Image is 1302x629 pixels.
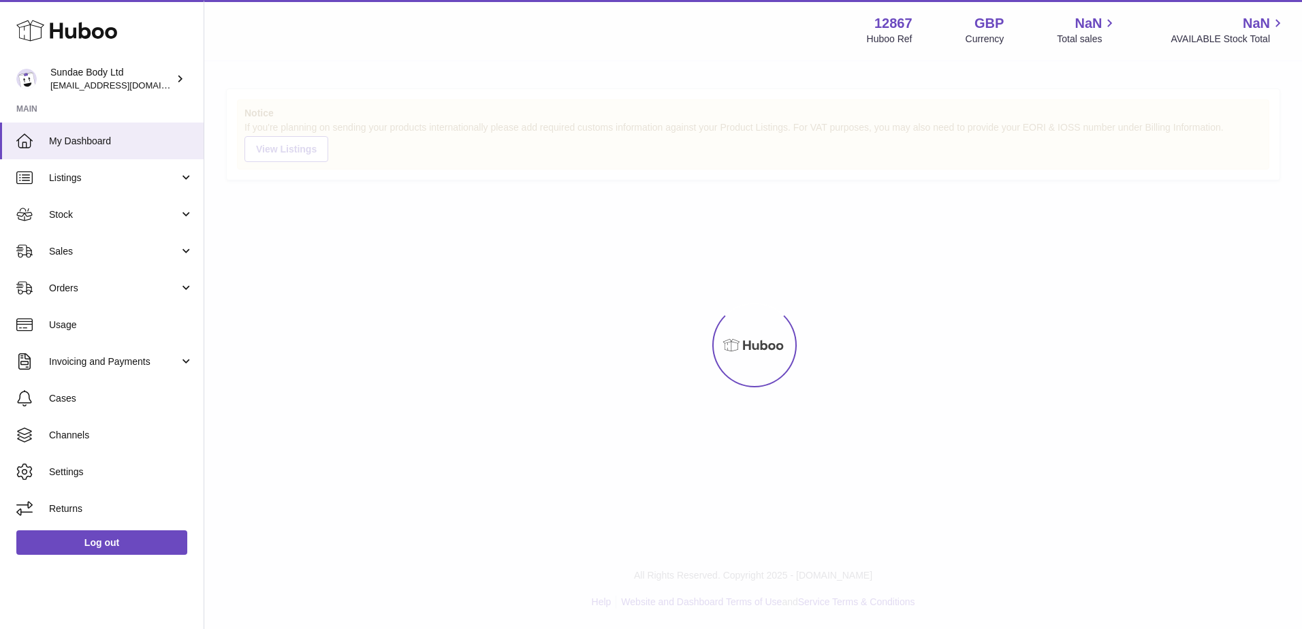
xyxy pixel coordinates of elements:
span: Stock [49,208,179,221]
span: NaN [1075,14,1102,33]
span: [EMAIL_ADDRESS][DOMAIN_NAME] [50,80,200,91]
img: felicity@sundaebody.com [16,69,37,89]
span: Orders [49,282,179,295]
div: Currency [966,33,1004,46]
strong: GBP [974,14,1004,33]
span: Total sales [1057,33,1117,46]
span: Listings [49,172,179,184]
div: Sundae Body Ltd [50,66,173,92]
span: Settings [49,466,193,479]
strong: 12867 [874,14,912,33]
span: Sales [49,245,179,258]
span: Usage [49,319,193,332]
div: Huboo Ref [867,33,912,46]
span: Returns [49,502,193,515]
span: Invoicing and Payments [49,355,179,368]
span: NaN [1243,14,1270,33]
span: AVAILABLE Stock Total [1171,33,1286,46]
span: My Dashboard [49,135,193,148]
a: NaN AVAILABLE Stock Total [1171,14,1286,46]
a: Log out [16,530,187,555]
span: Cases [49,392,193,405]
span: Channels [49,429,193,442]
a: NaN Total sales [1057,14,1117,46]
